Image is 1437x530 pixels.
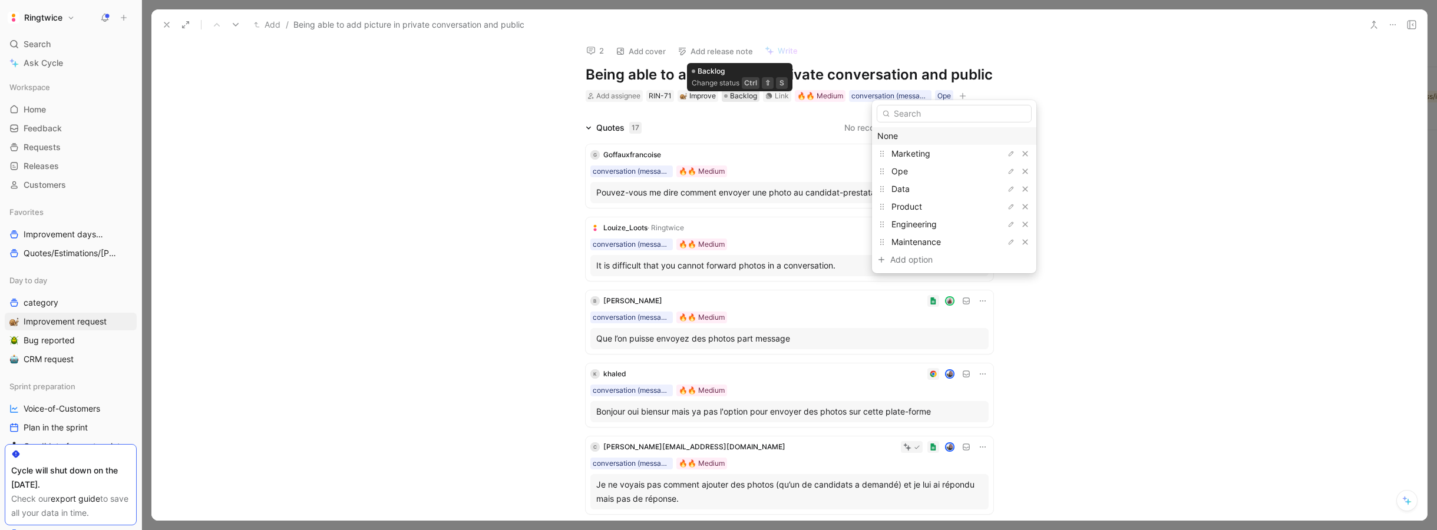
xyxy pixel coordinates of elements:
img: avatar [946,297,953,305]
span: Ope [891,166,908,176]
a: Feedback [5,120,137,137]
div: Search [5,35,137,53]
div: Cycle will shut down on the [DATE]. [11,463,130,492]
a: Ask Cycle [5,54,137,72]
span: Search [24,37,51,51]
span: category [24,297,58,309]
span: Customers [24,179,66,191]
div: c [590,442,600,452]
div: conversation (message, discussion) [851,90,929,102]
img: 🐌 [680,92,687,100]
a: Quotes/Estimations/[PERSON_NAME] [5,244,137,262]
div: Sprint preparation [5,377,137,395]
span: Improvement days [24,228,112,241]
span: Maintenance [891,237,941,247]
div: 🐌Improve [678,90,718,102]
div: 🔥🔥 Medium [679,165,725,177]
a: Releases [5,157,137,175]
a: ♟️Candidate for next sprint [5,438,137,455]
div: 🔥🔥 Medium [797,90,843,102]
span: Plan in the sprint [24,422,88,433]
span: CRM request [24,353,74,365]
button: No recommendation [844,121,922,135]
a: Voice-of-Customers [5,400,137,418]
span: Sprint preparation [9,380,75,392]
h1: Being able to add picture in private conversation and public [586,65,993,84]
span: [PERSON_NAME] [603,296,662,305]
button: 2 [581,42,609,59]
span: Louize_Loots [603,223,648,232]
a: export guide [51,493,100,503]
div: Maintenance [872,233,1036,251]
div: 🔥🔥 Medium [679,238,725,250]
a: Customers [5,176,137,194]
div: Ope [937,90,951,102]
span: Quotes/Estimations/[PERSON_NAME] [24,247,117,260]
a: 🤖CRM request [5,350,137,368]
div: 🔥🔥 Medium [679,312,725,323]
div: Ope [872,163,1036,180]
a: Home [5,101,137,118]
span: Voice-of-Customers [24,403,100,415]
div: G [590,150,600,160]
span: Bug reported [24,334,75,346]
div: Day to day [5,271,137,289]
span: Goffauxfrancoise [603,150,661,159]
span: Add assignee [596,91,640,100]
span: Backlog [730,90,757,102]
span: Home [24,104,46,115]
div: Bonjour oui biensur mais ya pas l'option pour envoyer des photos sur cette plate-forme [596,405,983,419]
a: category [5,294,137,312]
div: 🔥🔥 Medium [679,458,725,469]
div: Je ne voyais pas comment ajouter des photos (qu’un de candidats a demandé) et je lui ai répondu m... [596,478,983,506]
button: 🐌 [7,314,21,329]
div: 17 [629,122,642,134]
span: Requests [24,141,61,153]
div: Product [872,198,1036,216]
a: Requests [5,138,137,156]
span: Product [891,201,922,211]
button: Write [759,42,803,59]
img: 🤖 [9,355,19,364]
button: Add [251,18,283,32]
a: 🪲Bug reported [5,332,137,349]
button: Add cover [610,43,671,59]
span: Engineering [891,219,937,229]
input: Search [877,105,1032,122]
div: conversation (message, discussion) [593,165,670,177]
span: Improvement request [24,316,107,327]
span: / [286,18,289,32]
span: Data [891,184,910,194]
div: It is difficult that you cannot forward photos in a conversation. [596,259,983,273]
div: Engineering [872,216,1036,233]
h1: Ringtwice [24,12,62,23]
div: conversation (message, discussion) [593,458,670,469]
div: conversation (message, discussion) [593,238,670,250]
button: 🤖 [7,352,21,366]
a: Improvement daysTeam view [5,226,137,243]
span: Being able to add picture in private conversation and public [293,18,524,32]
div: Add option [890,253,979,267]
span: Workspace [9,81,50,93]
div: Data [872,180,1036,198]
div: RIN-71 [649,90,672,102]
button: RingtwiceRingtwice [5,9,78,26]
img: ♟️ [9,442,19,451]
img: 🐌 [9,317,19,326]
span: Favorites [9,206,44,218]
img: Ringtwice [8,12,19,24]
span: Ask Cycle [24,56,63,70]
span: Feedback [24,122,62,134]
img: 🪲 [9,336,19,345]
span: Releases [24,160,59,172]
div: Day to daycategory🐌Improvement request🪲Bug reported🤖CRM request [5,271,137,368]
span: khaled [603,369,626,378]
img: logo [590,223,600,233]
span: Write [778,45,798,56]
div: k [590,369,600,379]
div: Check our to save all your data in time. [11,492,130,520]
div: Quotes17 [581,121,646,135]
span: · Ringtwice [648,223,684,232]
div: Workspace [5,78,137,96]
img: avatar [946,443,953,451]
